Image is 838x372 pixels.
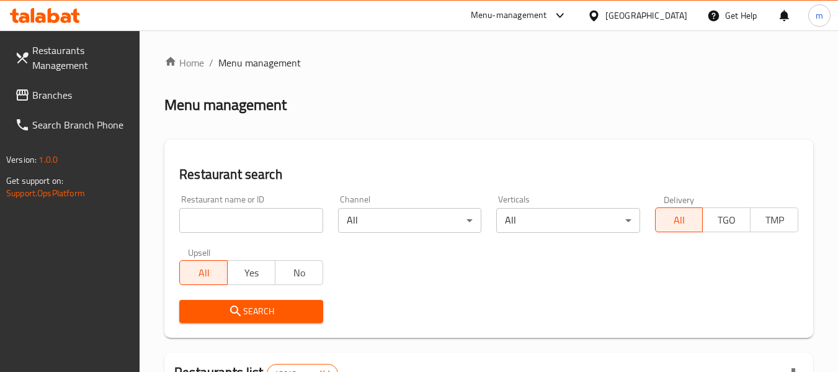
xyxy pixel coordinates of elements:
[32,88,130,102] span: Branches
[179,300,323,323] button: Search
[38,152,58,168] span: 1.0.0
[338,208,481,233] div: All
[5,110,140,140] a: Search Branch Phone
[164,95,287,115] h2: Menu management
[227,260,275,285] button: Yes
[218,55,301,70] span: Menu management
[164,55,204,70] a: Home
[233,264,270,282] span: Yes
[702,207,751,232] button: TGO
[179,260,228,285] button: All
[188,248,211,256] label: Upsell
[32,117,130,132] span: Search Branch Phone
[816,9,823,22] span: m
[185,264,223,282] span: All
[209,55,213,70] li: /
[471,8,547,23] div: Menu-management
[664,195,695,204] label: Delivery
[179,165,798,184] h2: Restaurant search
[6,152,37,168] span: Version:
[6,185,85,201] a: Support.OpsPlatform
[605,9,687,22] div: [GEOGRAPHIC_DATA]
[179,208,323,233] input: Search for restaurant name or ID..
[5,80,140,110] a: Branches
[6,173,63,189] span: Get support on:
[5,35,140,80] a: Restaurants Management
[280,264,318,282] span: No
[32,43,130,73] span: Restaurants Management
[756,211,793,229] span: TMP
[164,55,813,70] nav: breadcrumb
[750,207,798,232] button: TMP
[661,211,698,229] span: All
[189,304,313,319] span: Search
[655,207,703,232] button: All
[708,211,746,229] span: TGO
[275,260,323,285] button: No
[496,208,640,233] div: All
